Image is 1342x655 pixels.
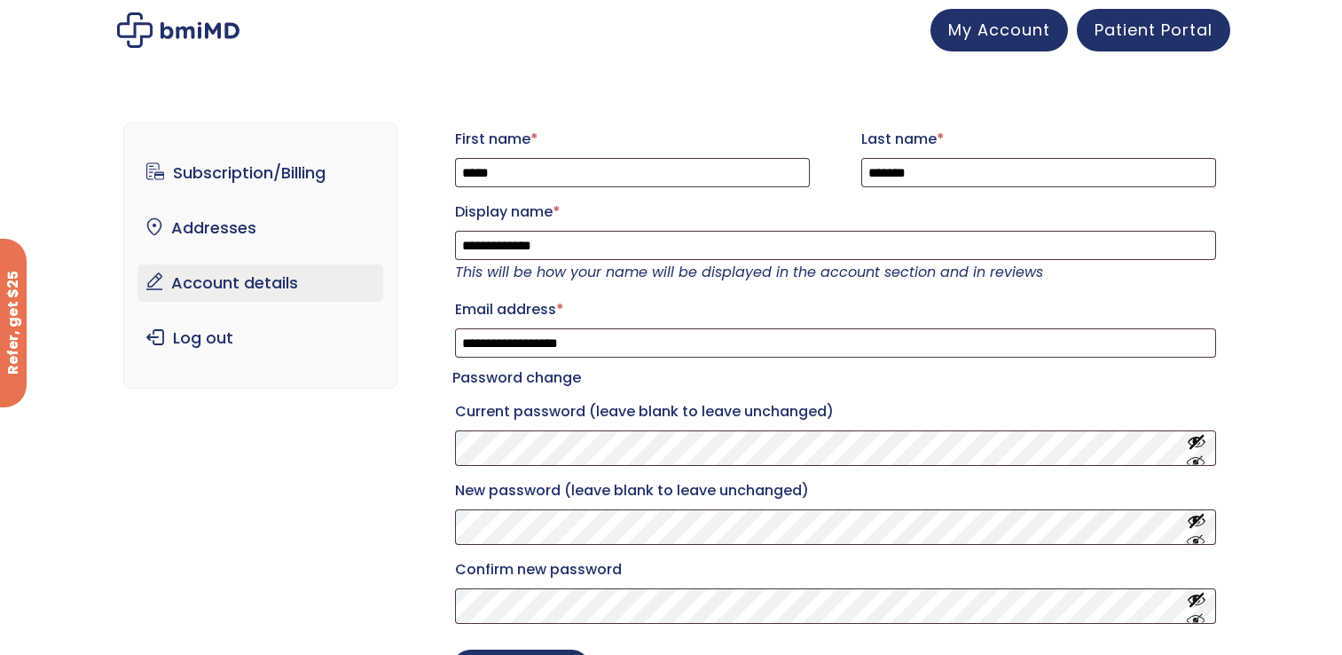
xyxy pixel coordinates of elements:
em: This will be how your name will be displayed in the account section and in reviews [455,262,1043,282]
a: Account details [137,264,383,302]
a: Log out [137,320,383,357]
label: Current password (leave blank to leave unchanged) [455,398,1216,426]
button: Show password [1187,590,1206,623]
label: Last name [861,125,1216,154]
span: My Account [948,19,1050,41]
a: My Account [930,9,1068,51]
button: Show password [1187,432,1206,465]
label: New password (leave blank to leave unchanged) [455,477,1216,505]
label: First name [455,125,810,154]
img: My account [117,12,239,48]
a: Subscription/Billing [137,154,383,192]
label: Confirm new password [455,556,1216,584]
nav: Account pages [123,122,397,389]
label: Display name [455,198,1216,226]
span: Patient Portal [1095,19,1213,41]
a: Patient Portal [1077,9,1230,51]
button: Show password [1187,511,1206,544]
label: Email address [455,296,1216,324]
a: Addresses [137,209,383,247]
legend: Password change [452,366,581,391]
